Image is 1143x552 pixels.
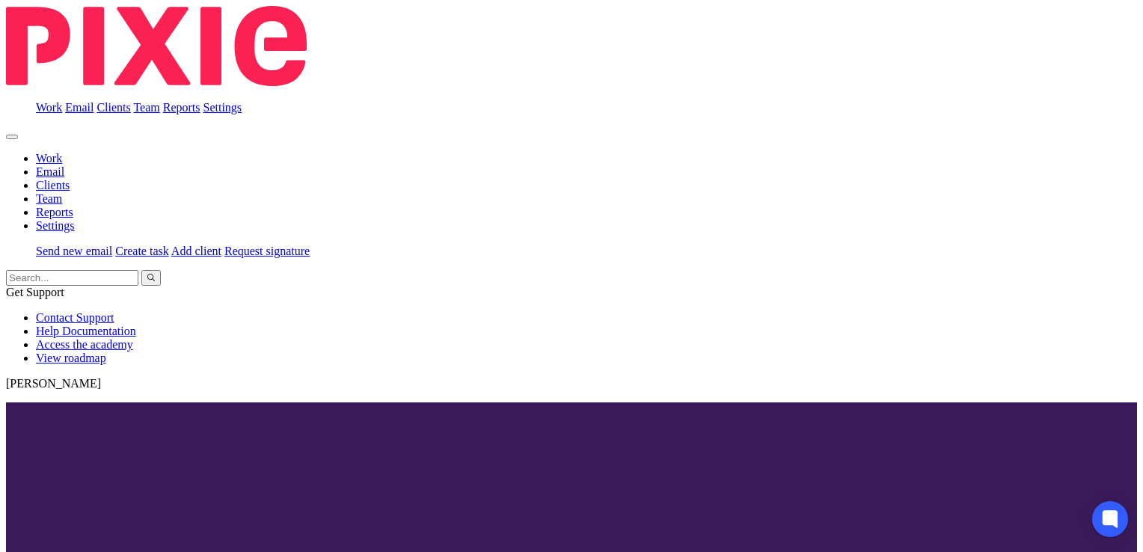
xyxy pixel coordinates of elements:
[36,192,62,205] a: Team
[36,311,114,324] a: Contact Support
[36,152,62,165] a: Work
[36,165,64,178] a: Email
[36,338,133,351] a: Access the academy
[36,245,112,257] a: Send new email
[36,101,62,114] a: Work
[203,101,242,114] a: Settings
[36,325,136,337] a: Help Documentation
[171,245,221,257] a: Add client
[36,219,75,232] a: Settings
[115,245,169,257] a: Create task
[6,270,138,286] input: Search
[6,286,64,298] span: Get Support
[163,101,200,114] a: Reports
[96,101,130,114] a: Clients
[6,6,307,86] img: Pixie
[36,206,73,218] a: Reports
[141,270,161,286] button: Search
[65,101,94,114] a: Email
[133,101,159,114] a: Team
[6,377,1137,390] p: [PERSON_NAME]
[36,352,106,364] a: View roadmap
[36,179,70,191] a: Clients
[224,245,310,257] a: Request signature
